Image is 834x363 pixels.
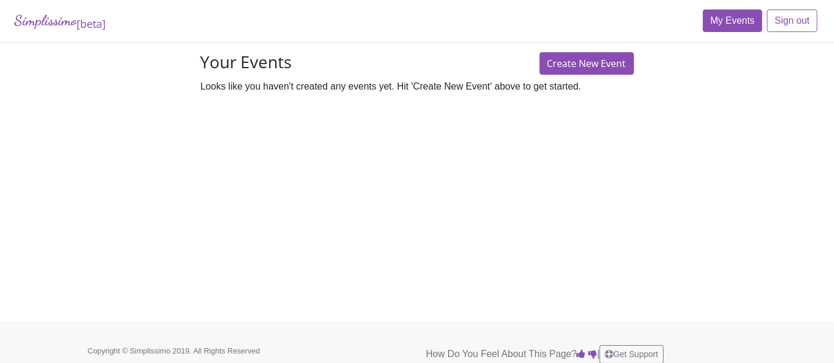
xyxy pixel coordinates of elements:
a: Simplissimo[beta] [14,9,106,33]
div: Looks like you haven't created any events yet. Hit 'Create New Event' above to get started. [192,79,643,94]
p: Copyright © Simplissimo 2019. All Rights Reserved [88,345,296,356]
sub: [beta] [77,17,106,31]
h3: Your Events [201,52,408,72]
a: Create New Event [540,52,634,75]
a: My Events [703,9,763,32]
a: Sign out [767,9,817,32]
